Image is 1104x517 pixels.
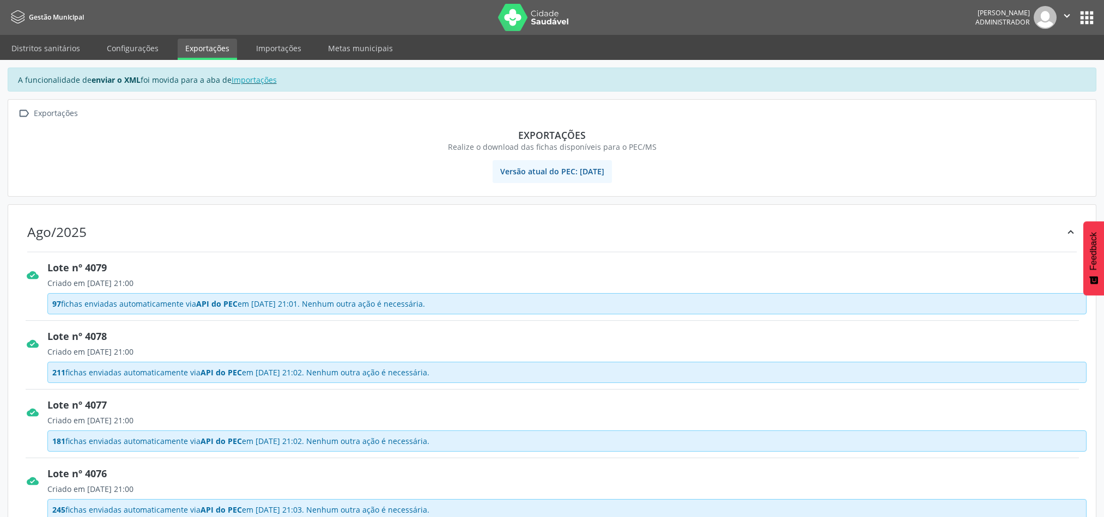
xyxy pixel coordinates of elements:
[52,367,429,378] span: fichas enviadas automaticamente via em [DATE] 21:02. Nenhum outra ação é necessária.
[27,269,39,281] i: cloud_done
[248,39,309,58] a: Importações
[1077,8,1096,27] button: apps
[47,398,1087,412] div: Lote nº 4077
[196,299,238,309] span: API do PEC
[52,504,429,515] span: fichas enviadas automaticamente via em [DATE] 21:03. Nenhum outra ação é necessária.
[1089,232,1099,270] span: Feedback
[4,39,88,58] a: Distritos sanitários
[320,39,401,58] a: Metas municipais
[178,39,237,60] a: Exportações
[52,367,65,378] span: 211
[201,367,242,378] span: API do PEC
[232,75,277,85] a: Importações
[47,483,1087,495] div: Criado em [DATE] 21:00
[1034,6,1057,29] img: img
[47,346,1087,357] div: Criado em [DATE] 21:00
[52,298,425,309] span: fichas enviadas automaticamente via em [DATE] 21:01. Nenhum outra ação é necessária.
[52,504,65,515] span: 245
[47,415,1087,426] div: Criado em [DATE] 21:00
[1065,224,1077,240] div: keyboard_arrow_up
[52,436,65,446] span: 181
[1065,226,1077,238] i: keyboard_arrow_up
[27,406,39,418] i: cloud_done
[29,13,84,22] span: Gestão Municipal
[52,435,429,447] span: fichas enviadas automaticamente via em [DATE] 21:02. Nenhum outra ação é necessária.
[16,106,80,121] a:  Exportações
[8,68,1096,92] div: A funcionalidade de foi movida para a aba de
[92,75,141,85] strong: enviar o XML
[27,338,39,350] i: cloud_done
[16,106,32,121] i: 
[493,160,612,183] span: Versão atual do PEC: [DATE]
[1061,10,1073,22] i: 
[975,8,1030,17] div: [PERSON_NAME]
[23,141,1081,153] div: Realize o download das fichas disponíveis para o PEC/MS
[99,39,166,58] a: Configurações
[201,504,242,515] span: API do PEC
[201,436,242,446] span: API do PEC
[32,106,80,121] div: Exportações
[975,17,1030,27] span: Administrador
[1057,6,1077,29] button: 
[23,129,1081,141] div: Exportações
[47,466,1087,481] div: Lote nº 4076
[27,224,87,240] div: Ago/2025
[47,329,1087,344] div: Lote nº 4078
[47,277,1087,289] div: Criado em [DATE] 21:00
[8,8,84,26] a: Gestão Municipal
[47,260,1087,275] div: Lote nº 4079
[1083,221,1104,295] button: Feedback - Mostrar pesquisa
[52,299,61,309] span: 97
